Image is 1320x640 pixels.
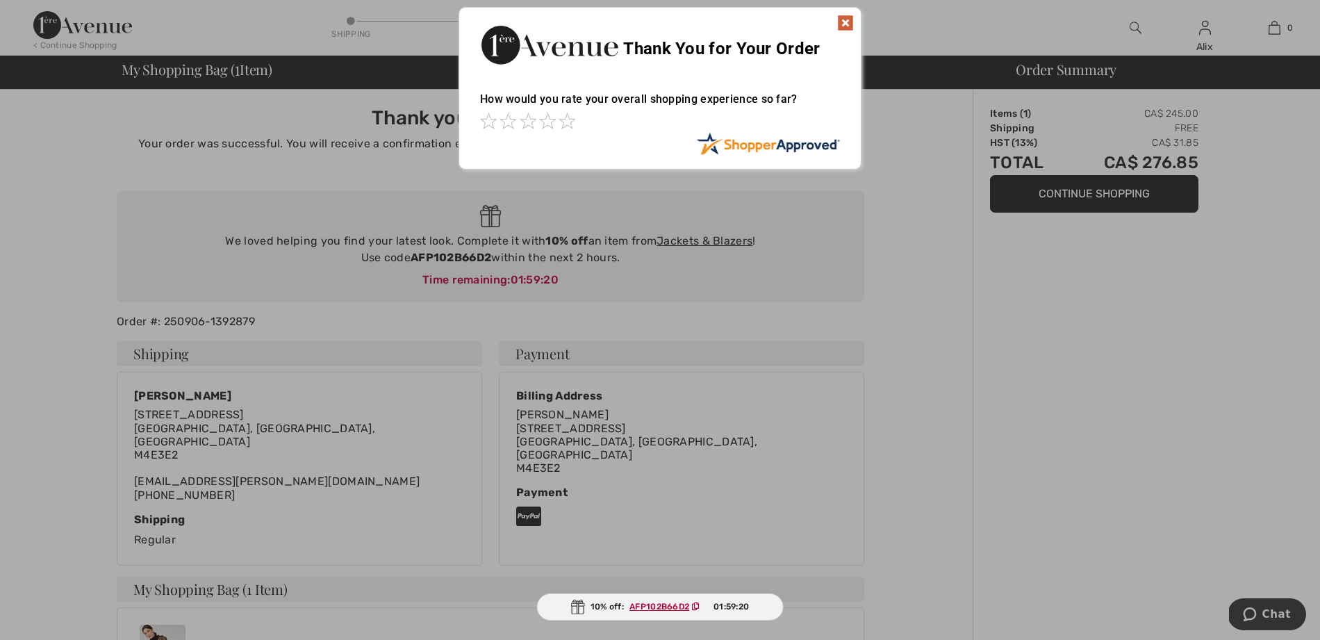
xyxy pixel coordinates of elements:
img: Gift.svg [571,600,585,614]
span: Thank You for Your Order [623,39,820,58]
img: x [837,15,854,31]
div: 10% off: [537,593,784,621]
img: Thank You for Your Order [480,22,619,68]
span: 01:59:20 [713,600,749,613]
div: How would you rate your overall shopping experience so far? [480,79,840,132]
span: Chat [33,10,62,22]
ins: AFP102B66D2 [629,602,689,612]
